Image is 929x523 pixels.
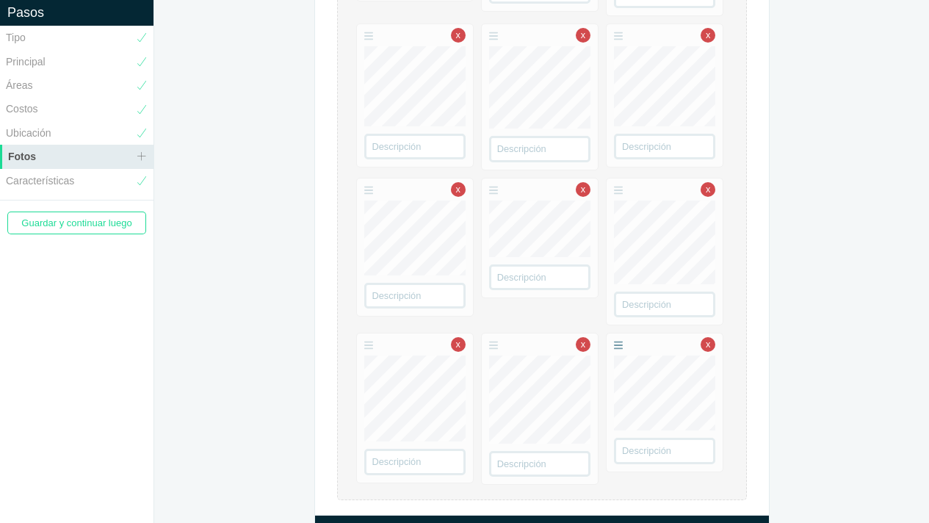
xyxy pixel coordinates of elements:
[701,28,715,43] a: x
[701,182,715,197] a: x
[489,451,590,477] input: Descripción
[489,264,590,290] input: Descripción
[364,283,466,309] input: Descripción
[614,292,715,317] input: Descripción
[364,449,466,475] input: Descripción
[701,337,715,352] a: x
[364,134,466,159] input: Descripción
[489,136,590,162] input: Descripción
[614,134,715,159] input: Descripción
[451,182,466,197] a: x
[576,337,590,352] a: x
[451,28,466,43] a: x
[576,28,590,43] a: x
[451,337,466,352] a: x
[576,182,590,197] a: x
[614,438,715,464] input: Descripción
